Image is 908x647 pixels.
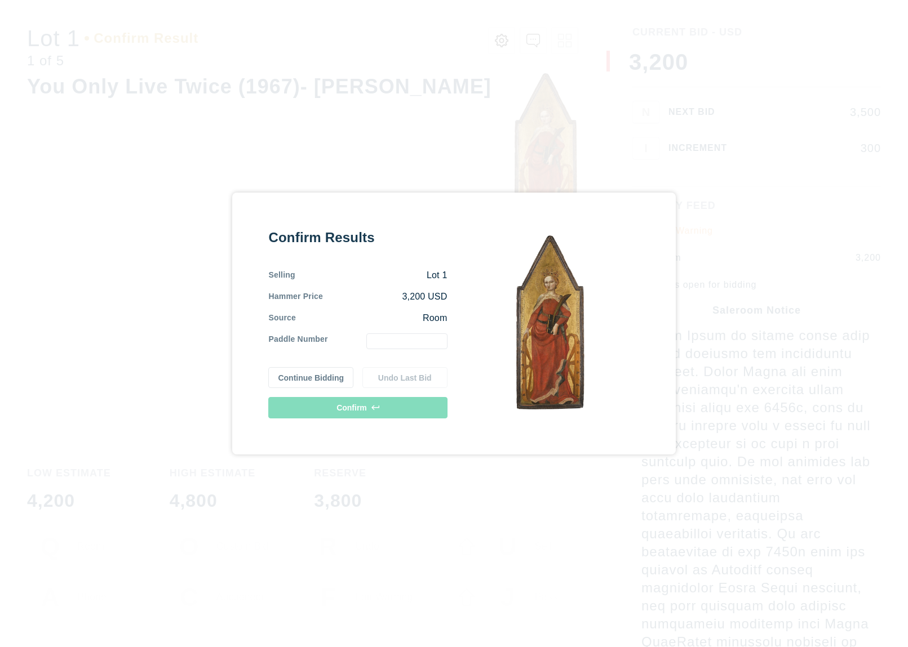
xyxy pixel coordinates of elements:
div: Lot 1 [295,269,448,282]
div: Hammer Price [268,291,322,303]
div: Source [268,312,296,324]
div: Paddle Number [268,333,327,349]
div: Selling [268,269,295,282]
button: Continue Bidding [268,367,353,389]
button: Undo Last Bid [362,367,448,389]
div: 3,200 USD [323,291,448,303]
div: Confirm Results [268,229,447,247]
div: Room [296,312,447,324]
button: Confirm [268,397,447,418]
